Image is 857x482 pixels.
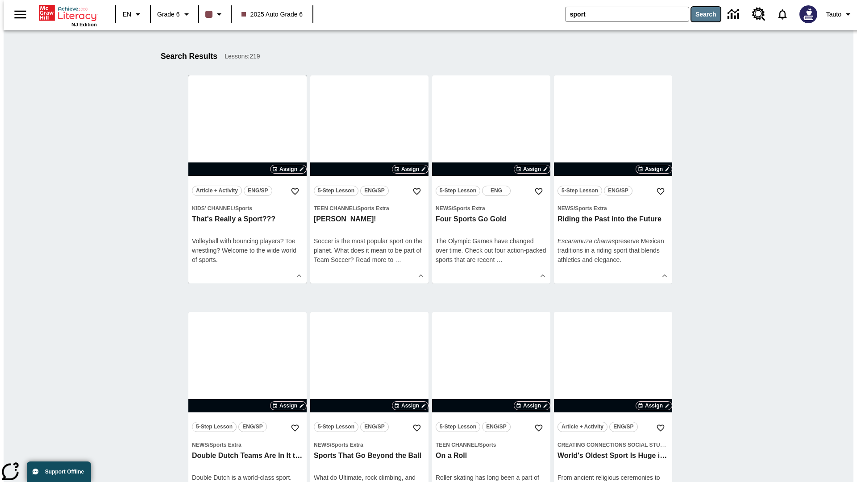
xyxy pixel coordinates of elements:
[45,469,84,475] span: Support Offline
[436,204,547,213] span: Topic: News/Sports Extra
[432,75,550,283] div: lesson details
[234,205,235,212] span: /
[209,442,241,448] span: Sports Extra
[270,401,307,410] button: Assign Choose Dates
[188,75,307,283] div: lesson details
[192,440,303,449] span: Topic: News/Sports Extra
[314,215,425,224] h3: G-O-O-A-L!
[248,186,268,195] span: ENG/SP
[794,3,823,26] button: Select a new avatar
[523,402,541,410] span: Assign
[287,420,303,436] button: Add to Favorites
[310,75,428,283] div: lesson details
[409,183,425,199] button: Add to Favorites
[270,165,307,174] button: Assign Choose Dates
[314,451,425,461] h3: Sports That Go Beyond the Ball
[453,205,485,212] span: Sports Extra
[395,256,401,263] span: …
[154,6,196,22] button: Grade: Grade 6, Select a grade
[356,205,357,212] span: /
[318,422,354,432] span: 5-Step Lesson
[436,422,480,432] button: 5-Step Lesson
[496,256,503,263] span: …
[536,269,549,283] button: Show Details
[364,186,384,195] span: ENG/SP
[452,205,453,212] span: /
[39,3,97,27] div: Home
[287,183,303,199] button: Add to Favorites
[436,205,452,212] span: News
[826,10,841,19] span: Tauto
[71,22,97,27] span: NJ Edition
[436,186,480,196] button: 5-Step Lesson
[636,165,672,174] button: Assign Choose Dates
[123,10,131,19] span: EN
[562,186,598,195] span: 5-Step Lesson
[608,186,628,195] span: ENG/SP
[436,440,547,449] span: Topic: Teen Channel/Sports
[554,75,672,283] div: lesson details
[691,7,720,21] button: Search
[440,186,476,195] span: 5-Step Lesson
[364,422,384,432] span: ENG/SP
[636,401,672,410] button: Assign Choose Dates
[192,205,234,212] span: Kids' Channel
[318,186,354,195] span: 5-Step Lesson
[575,205,607,212] span: Sports Extra
[557,204,669,213] span: Topic: News/Sports Extra
[39,4,97,22] a: Home
[557,422,607,432] button: Article + Activity
[514,401,550,410] button: Assign Choose Dates
[557,186,602,196] button: 5-Step Lesson
[771,3,794,26] a: Notifications
[119,6,147,22] button: Language: EN, Select a language
[192,422,237,432] button: 5-Step Lesson
[557,451,669,461] h3: World's Oldest Sport Is Huge in Japan
[192,237,303,265] div: Volleyball with bouncing players? Toe wrestling? Welcome to the wide world of sports.
[314,204,425,213] span: Topic: Teen Channel/Sports Extra
[7,1,33,28] button: Open side menu
[645,402,663,410] span: Assign
[235,205,252,212] span: Sports
[314,237,425,265] div: Soccer is the most popular sport on the planet. What does it mean to be part of Team Soccer? Read...
[514,165,550,174] button: Assign Choose Dates
[609,422,638,432] button: ENG/SP
[161,52,217,61] h1: Search Results
[557,237,669,265] p: preserve Mexican traditions in a riding sport that blends athletics and elegance.
[491,186,502,195] span: ENG
[436,451,547,461] h3: On a Roll
[331,442,363,448] span: Sports Extra
[645,165,663,173] span: Assign
[823,6,857,22] button: Profile/Settings
[192,204,303,213] span: Topic: Kids' Channel/Sports
[722,2,747,27] a: Data Center
[196,186,238,195] span: Article + Activity
[279,402,297,410] span: Assign
[401,165,419,173] span: Assign
[27,461,91,482] button: Support Offline
[360,422,389,432] button: ENG/SP
[401,402,419,410] span: Assign
[314,442,330,448] span: News
[208,442,209,448] span: /
[409,420,425,436] button: Add to Favorites
[482,186,511,196] button: ENG
[436,215,547,224] h3: Four Sports Go Gold
[192,442,208,448] span: News
[613,422,633,432] span: ENG/SP
[192,186,242,196] button: Article + Activity
[242,422,262,432] span: ENG/SP
[292,269,306,283] button: Show Details
[653,183,669,199] button: Add to Favorites
[557,237,615,245] em: Escaramuza charras
[244,186,272,196] button: ENG/SP
[238,422,267,432] button: ENG/SP
[202,6,228,22] button: Class color is dark brown. Change class color
[436,442,478,448] span: Teen Channel
[330,442,331,448] span: /
[557,442,673,448] span: Creating Connections Social Studies
[799,5,817,23] img: Avatar
[440,422,476,432] span: 5-Step Lesson
[392,401,428,410] button: Assign Choose Dates
[314,205,356,212] span: Teen Channel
